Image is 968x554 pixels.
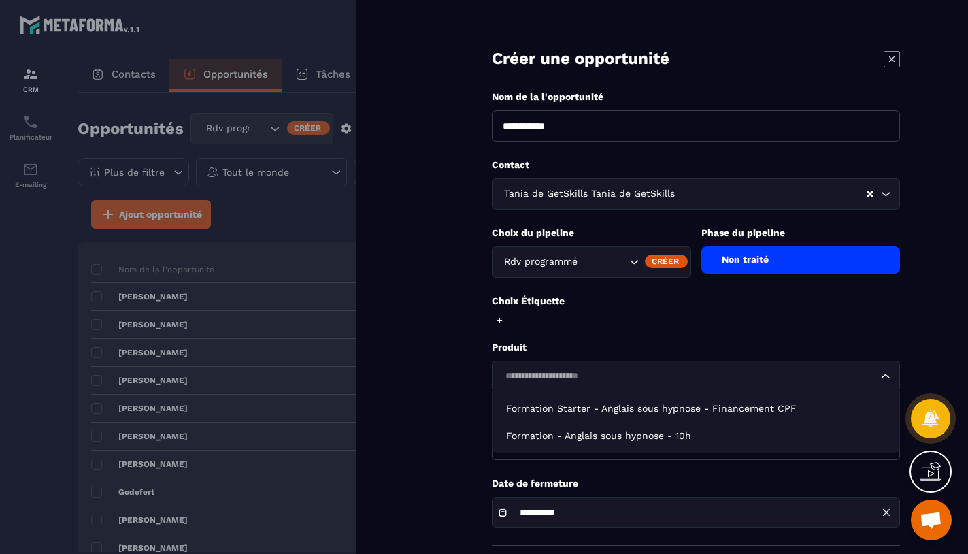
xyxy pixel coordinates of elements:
p: Choix du pipeline [492,227,691,240]
div: Créer [645,255,688,268]
input: Search for option [678,186,865,201]
p: Choix Étiquette [492,295,900,308]
input: Search for option [501,369,878,384]
p: Contact [492,159,900,172]
p: Créer une opportunité [492,48,669,70]
p: Nom de la l'opportunité [492,91,900,103]
span: Rdv programmé [501,255,580,270]
input: Search for option [580,255,626,270]
p: Formation Starter - Anglais sous hypnose - Financement CPF [506,402,886,415]
div: Search for option [492,178,900,210]
p: Produit [492,341,900,354]
span: Tania de GetSkills Tania de GetSkills [501,186,678,201]
div: Search for option [492,246,691,278]
div: Search for option [492,361,900,392]
p: Date de fermeture [492,477,900,490]
p: Phase du pipeline [701,227,901,240]
a: Ouvrir le chat [911,500,952,540]
p: Formation - Anglais sous hypnose - 10h [506,429,886,442]
button: Clear Selected [867,189,873,199]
